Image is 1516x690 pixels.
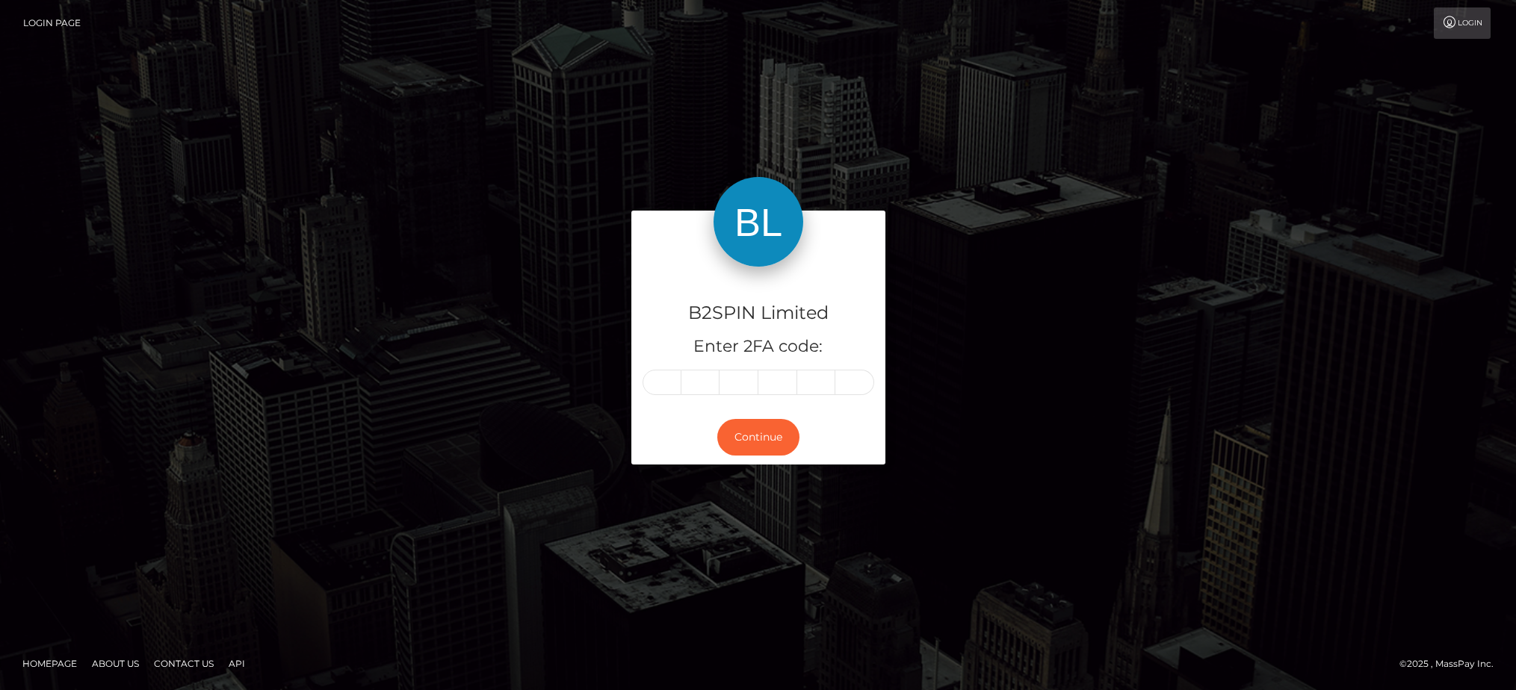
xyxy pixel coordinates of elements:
a: API [223,652,251,675]
div: © 2025 , MassPay Inc. [1399,656,1505,672]
a: Contact Us [148,652,220,675]
a: Login Page [23,7,81,39]
img: B2SPIN Limited [714,177,803,267]
h5: Enter 2FA code: [643,335,874,358]
a: About Us [86,652,145,675]
a: Login [1434,7,1491,39]
h4: B2SPIN Limited [643,300,874,326]
a: Homepage [16,652,83,675]
button: Continue [717,419,799,456]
